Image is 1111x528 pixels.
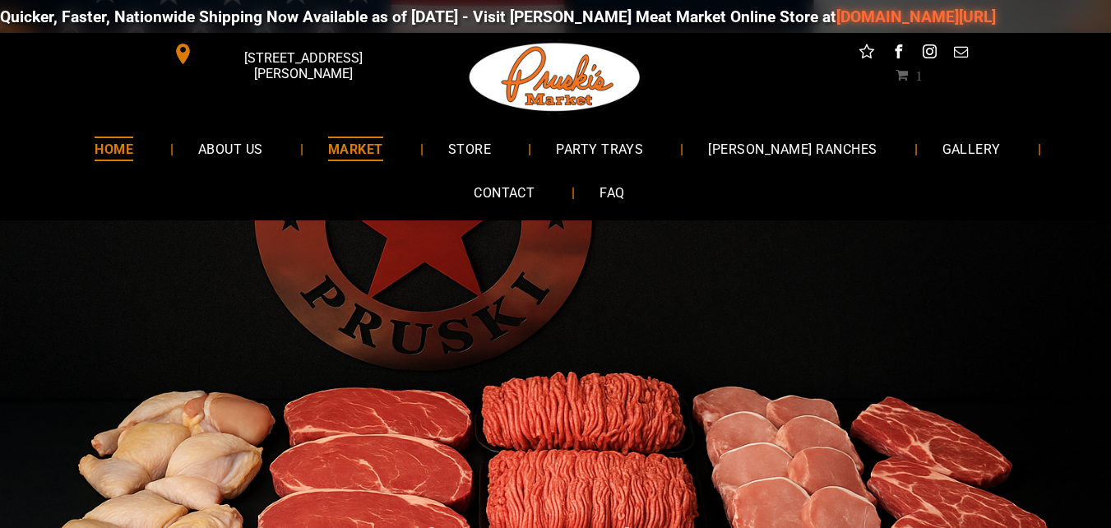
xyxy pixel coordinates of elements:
a: HOME [70,127,158,170]
a: GALLERY [918,127,1025,170]
a: instagram [919,41,940,67]
a: facebook [887,41,909,67]
span: MARKET [328,137,383,160]
span: 1 [915,68,922,81]
a: email [950,41,971,67]
a: PARTY TRAYS [531,127,668,170]
a: FAQ [575,171,649,215]
img: Pruski-s+Market+HQ+Logo2-259w.png [466,33,644,122]
a: ABOUT US [174,127,288,170]
a: [STREET_ADDRESS][PERSON_NAME] [161,41,413,67]
span: [STREET_ADDRESS][PERSON_NAME] [197,42,409,90]
a: Social network [856,41,877,67]
a: CONTACT [449,171,559,215]
a: [PERSON_NAME] RANCHES [683,127,901,170]
a: MARKET [303,127,408,170]
a: STORE [424,127,516,170]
